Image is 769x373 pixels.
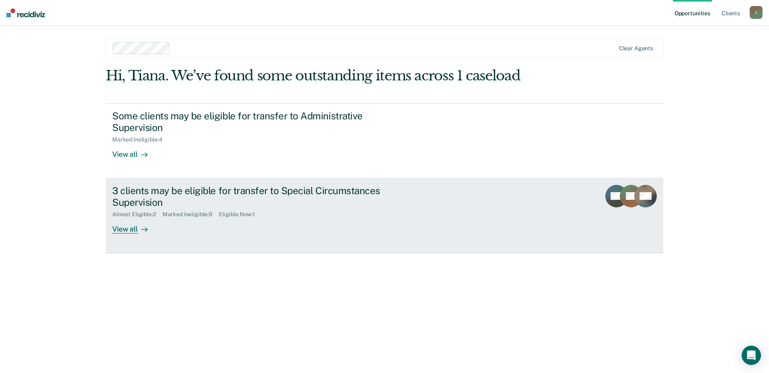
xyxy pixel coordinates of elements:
a: Some clients may be eligible for transfer to Administrative SupervisionMarked Ineligible:4View all [106,103,663,178]
button: t [750,6,763,19]
div: Almost Eligible : 2 [112,211,162,218]
div: Marked Ineligible : 4 [112,136,169,143]
div: 3 clients may be eligible for transfer to Special Circumstances Supervision [112,185,395,208]
div: Hi, Tiana. We’ve found some outstanding items across 1 caseload [106,68,552,84]
img: Recidiviz [6,8,45,17]
div: View all [112,218,157,234]
div: View all [112,143,157,159]
div: Some clients may be eligible for transfer to Administrative Supervision [112,110,395,133]
div: Open Intercom Messenger [742,346,761,365]
div: Clear agents [619,45,653,52]
a: 3 clients may be eligible for transfer to Special Circumstances SupervisionAlmost Eligible:2Marke... [106,178,663,253]
div: Eligible Now : 1 [219,211,261,218]
div: Marked Ineligible : 9 [162,211,219,218]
